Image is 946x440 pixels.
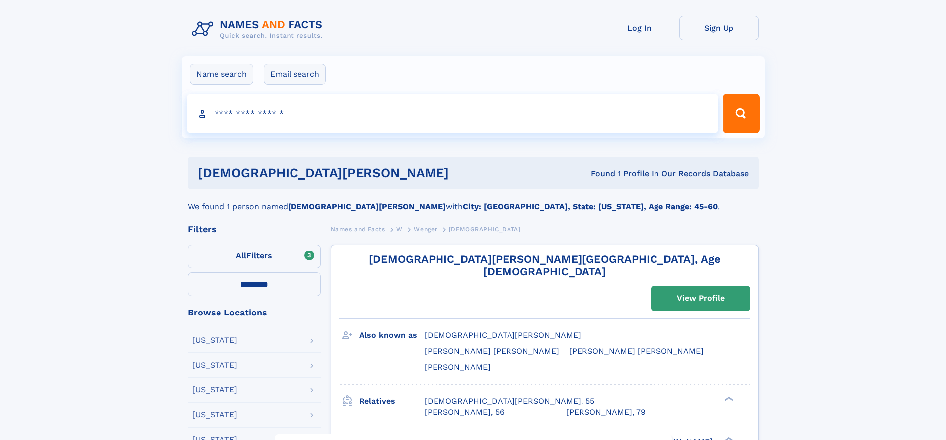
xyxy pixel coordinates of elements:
[188,16,331,43] img: Logo Names and Facts
[425,346,559,356] span: [PERSON_NAME] [PERSON_NAME]
[722,395,734,402] div: ❯
[188,308,321,317] div: Browse Locations
[198,167,520,179] h1: [DEMOGRAPHIC_DATA][PERSON_NAME]
[359,327,425,344] h3: Also known as
[566,407,646,418] a: [PERSON_NAME], 79
[569,346,704,356] span: [PERSON_NAME] [PERSON_NAME]
[723,94,759,133] button: Search Button
[425,396,594,407] a: [DEMOGRAPHIC_DATA][PERSON_NAME], 55
[359,393,425,410] h3: Relatives
[520,168,749,179] div: Found 1 Profile In Our Records Database
[679,16,759,40] a: Sign Up
[187,94,719,133] input: search input
[188,225,321,234] div: Filters
[414,223,437,235] a: Wenger
[425,407,505,418] a: [PERSON_NAME], 56
[677,287,725,310] div: View Profile
[188,189,759,213] div: We found 1 person named with .
[339,253,750,278] a: [DEMOGRAPHIC_DATA][PERSON_NAME][GEOGRAPHIC_DATA], Age [DEMOGRAPHIC_DATA]
[188,245,321,268] label: Filters
[425,362,491,372] span: [PERSON_NAME]
[600,16,679,40] a: Log In
[396,223,403,235] a: W
[236,251,246,260] span: All
[264,64,326,85] label: Email search
[396,226,403,233] span: W
[192,336,237,344] div: [US_STATE]
[190,64,253,85] label: Name search
[331,223,385,235] a: Names and Facts
[192,411,237,419] div: [US_STATE]
[425,330,581,340] span: [DEMOGRAPHIC_DATA][PERSON_NAME]
[192,386,237,394] div: [US_STATE]
[414,226,437,233] span: Wenger
[449,226,521,233] span: [DEMOGRAPHIC_DATA]
[463,202,718,211] b: City: [GEOGRAPHIC_DATA], State: [US_STATE], Age Range: 45-60
[288,202,446,211] b: [DEMOGRAPHIC_DATA][PERSON_NAME]
[652,286,750,310] a: View Profile
[192,361,237,369] div: [US_STATE]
